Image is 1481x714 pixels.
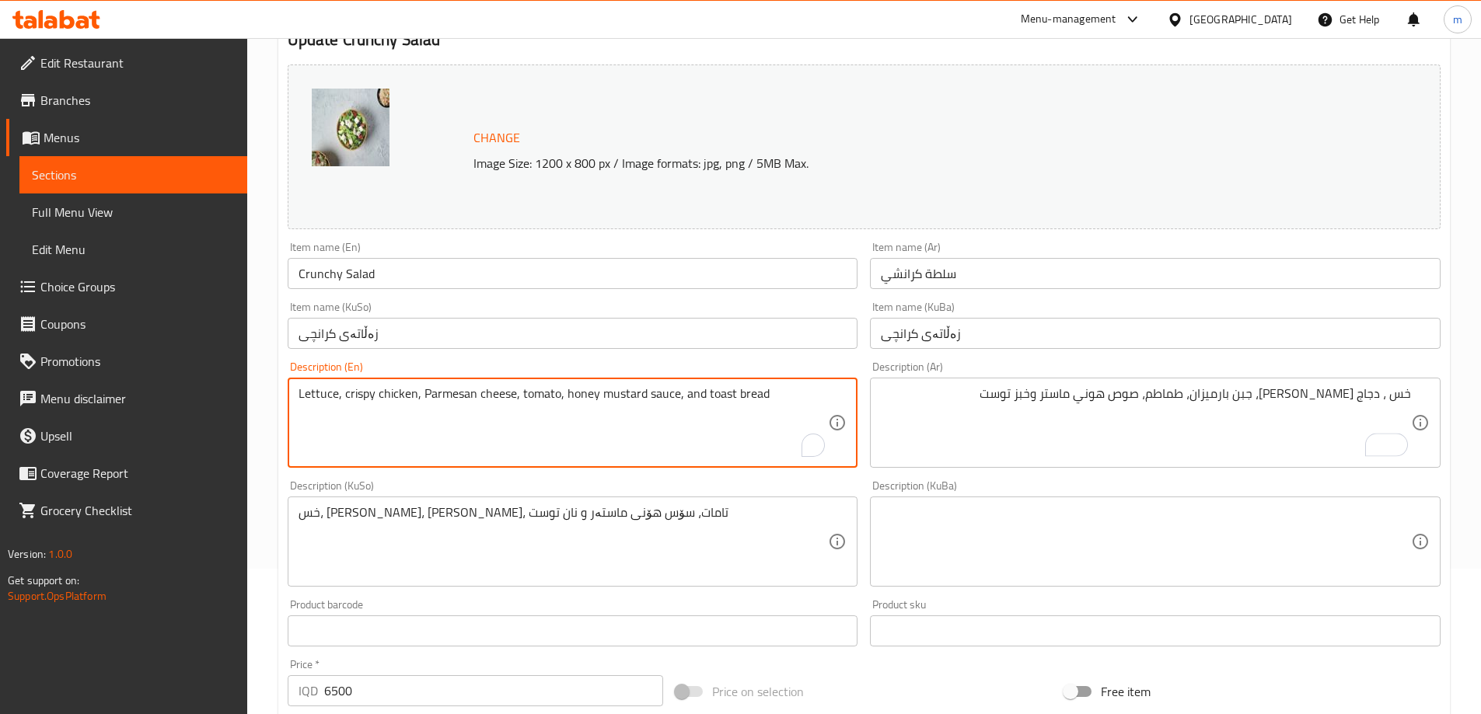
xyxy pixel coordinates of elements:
a: Coverage Report [6,455,247,492]
input: Please enter product sku [870,615,1441,646]
a: Grocery Checklist [6,492,247,529]
a: Choice Groups [6,268,247,305]
input: Enter name Ar [870,258,1441,289]
span: Edit Menu [32,240,235,259]
span: Full Menu View [32,203,235,221]
textarea: To enrich screen reader interactions, please activate Accessibility in Grammarly extension settings [881,386,1411,460]
a: Menus [6,119,247,156]
span: Branches [40,91,235,110]
p: Image Size: 1200 x 800 px / Image formats: jpg, png / 5MB Max. [467,154,1296,172]
span: Coverage Report [40,464,235,482]
input: Please enter price [324,675,664,706]
img: %D8%B3%D9%84%D8%B7%D8%A9_%D9%8A%D9%88%D9%86%D8%A7%D9%86%D9%8A%D8%A9_6500638101428063827572.jpg [312,89,389,166]
span: m [1453,11,1462,28]
span: Grocery Checklist [40,501,235,520]
input: Enter name KuSo [288,318,858,349]
span: Sections [32,165,235,184]
span: Change [473,127,520,149]
span: Version: [8,544,46,564]
span: 1.0.0 [48,544,72,564]
a: Support.OpsPlatform [8,586,107,606]
span: Promotions [40,352,235,371]
span: Menu disclaimer [40,389,235,408]
textarea: خس، [PERSON_NAME]، [PERSON_NAME]، تامات، سۆس هۆنی ماستەر و نان توست [299,505,829,579]
a: Menu disclaimer [6,380,247,417]
a: Full Menu View [19,193,247,231]
span: Price on selection [712,682,804,701]
p: IQD [299,681,318,700]
span: Choice Groups [40,277,235,296]
input: Enter name KuBa [870,318,1441,349]
div: Menu-management [1021,10,1116,29]
span: Edit Restaurant [40,54,235,72]
a: Sections [19,156,247,193]
h2: Update Crunchy Salad [288,28,1441,51]
a: Upsell [6,417,247,455]
button: Change [467,122,526,154]
span: Free item [1101,682,1151,701]
span: Coupons [40,315,235,333]
a: Promotions [6,343,247,380]
a: Coupons [6,305,247,343]
input: Enter name En [288,258,858,289]
span: Get support on: [8,570,79,590]
a: Edit Menu [19,231,247,268]
a: Branches [6,82,247,119]
div: [GEOGRAPHIC_DATA] [1189,11,1292,28]
span: Upsell [40,427,235,445]
input: Please enter product barcode [288,615,858,646]
span: Menus [44,128,235,147]
textarea: To enrich screen reader interactions, please activate Accessibility in Grammarly extension settings [299,386,829,460]
a: Edit Restaurant [6,44,247,82]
